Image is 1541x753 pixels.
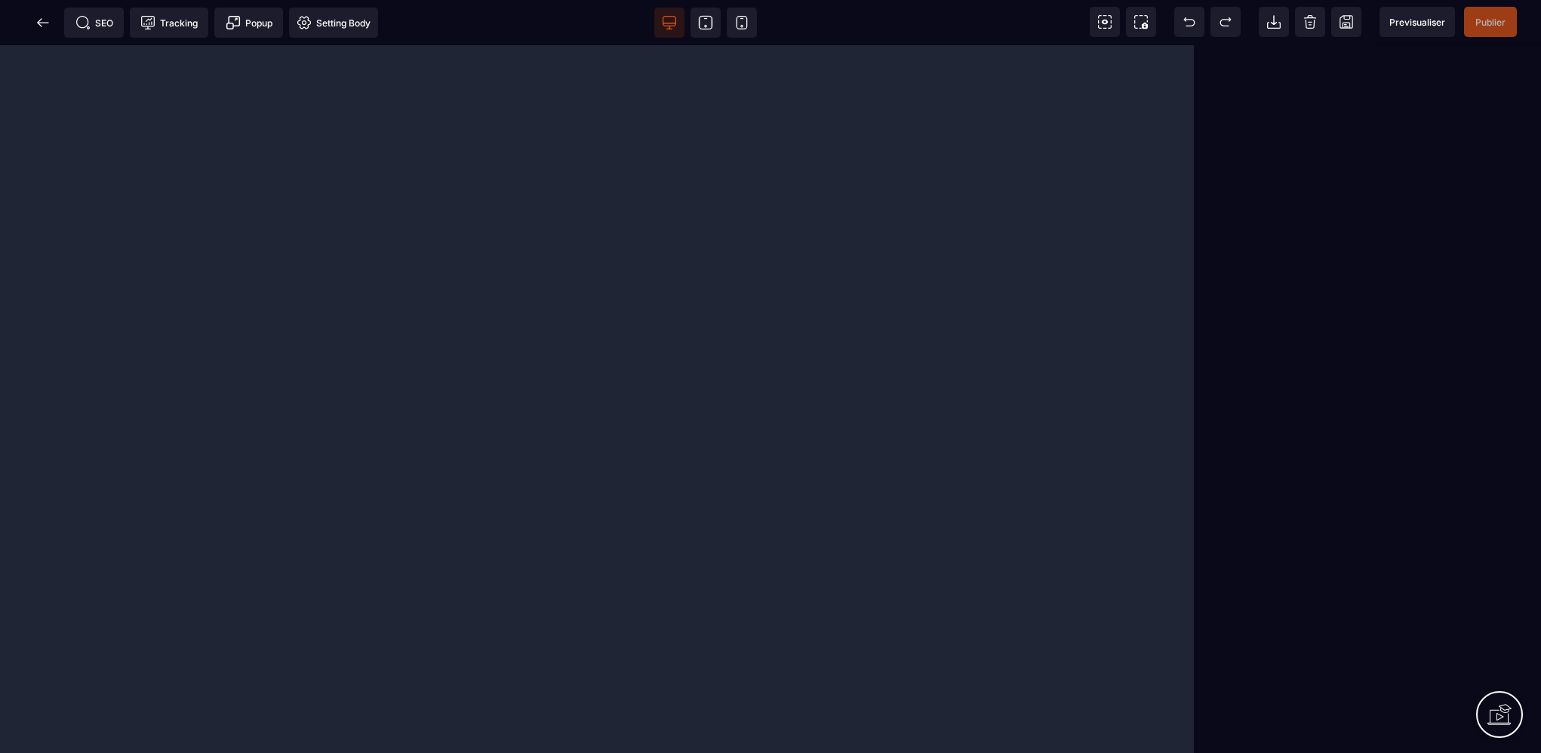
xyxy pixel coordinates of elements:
[226,15,272,30] span: Popup
[1126,7,1156,37] span: Screenshot
[75,15,113,30] span: SEO
[1389,17,1445,28] span: Previsualiser
[297,15,371,30] span: Setting Body
[1475,17,1506,28] span: Publier
[1380,7,1455,37] span: Preview
[140,15,198,30] span: Tracking
[1090,7,1120,37] span: View components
